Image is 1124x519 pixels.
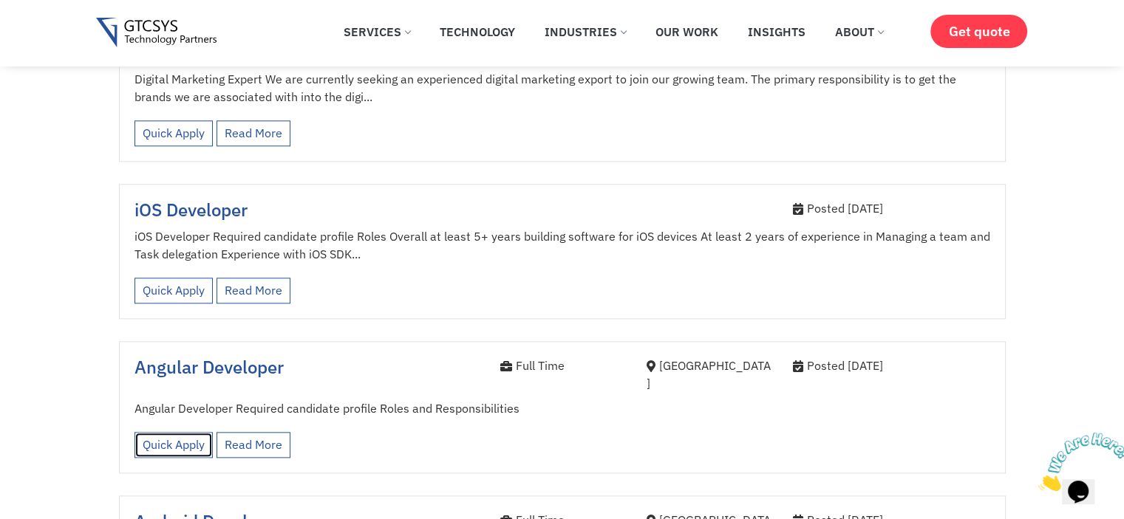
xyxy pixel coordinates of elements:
span: Get quote [948,24,1009,39]
div: Posted [DATE] [793,199,990,217]
a: iOS Developer [134,198,248,221]
a: Insights [737,16,817,48]
a: Industries [534,16,637,48]
p: iOS Developer Required candidate profile Roles Overall at least 5+ years building software for iO... [134,227,990,263]
a: Quick Apply [134,432,213,458]
a: Read More [217,120,290,146]
a: Read More [217,278,290,303]
p: Angular Developer Required candidate profile Roles and Responsibilities [134,399,990,417]
a: About [824,16,894,48]
a: Services [333,16,421,48]
div: [GEOGRAPHIC_DATA] [647,357,771,392]
p: Digital Marketing Expert We are currently seeking an experienced digital marketing export to join... [134,70,990,106]
a: Quick Apply [134,120,213,146]
a: Read More [217,432,290,458]
iframe: chat widget [1032,427,1124,497]
img: Chat attention grabber [6,6,98,64]
img: Gtcsys logo [96,18,217,48]
a: Quick Apply [134,278,213,303]
div: Posted [DATE] [793,357,990,374]
a: Angular Developer [134,355,284,379]
a: Technology [429,16,526,48]
a: Our Work [644,16,729,48]
div: Full Time [500,357,624,374]
a: Get quote [930,15,1027,48]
